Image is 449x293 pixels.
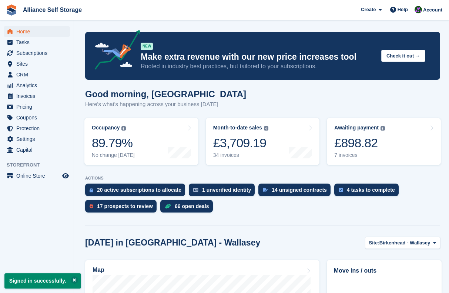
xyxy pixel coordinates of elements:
a: menu [4,171,70,181]
div: 34 invoices [213,152,268,158]
div: Month-to-date sales [213,125,262,131]
button: Check it out → [381,50,425,62]
a: menu [4,48,70,58]
h1: Good morning, [GEOGRAPHIC_DATA] [85,89,246,99]
span: Invoices [16,91,61,101]
span: Capital [16,145,61,155]
div: 66 open deals [175,203,209,209]
a: menu [4,69,70,80]
a: menu [4,26,70,37]
div: £3,709.19 [213,135,268,151]
a: menu [4,102,70,112]
a: menu [4,80,70,90]
h2: [DATE] in [GEOGRAPHIC_DATA] - Wallasey [85,238,260,248]
span: Subscriptions [16,48,61,58]
span: Site: [369,239,379,247]
a: menu [4,123,70,134]
img: stora-icon-8386f47178a22dfd0bd8f6a31ec36ba5ce8667c1dd55bd0f319d3a0aa187defe.svg [6,4,17,16]
span: Storefront [7,161,74,169]
a: menu [4,112,70,123]
h2: Map [93,267,104,273]
a: menu [4,134,70,144]
a: Alliance Self Storage [20,4,85,16]
p: Signed in successfully. [4,273,81,289]
span: Protection [16,123,61,134]
span: Coupons [16,112,61,123]
div: 1 unverified identity [202,187,251,193]
span: Pricing [16,102,61,112]
img: task-75834270c22a3079a89374b754ae025e5fb1db73e45f91037f5363f120a921f8.svg [339,188,343,192]
span: Tasks [16,37,61,47]
div: 4 tasks to complete [347,187,395,193]
a: menu [4,37,70,47]
div: 14 unsigned contracts [272,187,327,193]
img: active_subscription_to_allocate_icon-d502201f5373d7db506a760aba3b589e785aa758c864c3986d89f69b8ff3... [90,188,93,192]
span: CRM [16,69,61,80]
span: Create [361,6,376,13]
div: £898.82 [334,135,385,151]
img: contract_signature_icon-13c848040528278c33f63329250d36e43548de30e8caae1d1a13099fd9432cc5.svg [263,188,268,192]
img: icon-info-grey-7440780725fd019a000dd9b08b2336e03edf1995a4989e88bcd33f0948082b44.svg [381,126,385,131]
div: Occupancy [92,125,120,131]
a: 66 open deals [160,200,217,216]
span: Analytics [16,80,61,90]
div: 17 prospects to review [97,203,153,209]
p: ACTIONS [85,176,440,181]
a: menu [4,59,70,69]
h2: Move ins / outs [334,266,435,275]
img: price-adjustments-announcement-icon-8257ccfd72463d97f412b2fc003d46551f7dbcb40ab6d574587a9cd5c0d94... [88,30,140,72]
div: NEW [141,43,153,50]
img: Romilly Norton [415,6,422,13]
p: Here's what's happening across your business [DATE] [85,100,246,109]
a: menu [4,145,70,155]
span: Sites [16,59,61,69]
img: verify_identity-adf6edd0f0f0b5bbfe63781bf79b02c33cf7c696d77639b501bdc392416b5a36.svg [193,188,198,192]
img: deal-1b604bf984904fb50ccaf53a9ad4b4a5d6e5aea283cecdc64d6e3604feb123c2.svg [165,204,171,209]
a: 20 active subscriptions to allocate [85,184,189,200]
span: Online Store [16,171,61,181]
span: Birkenhead - Wallasey [379,239,430,247]
span: Account [423,6,442,14]
a: menu [4,91,70,101]
div: No change [DATE] [92,152,135,158]
div: 7 invoices [334,152,385,158]
span: Help [398,6,408,13]
div: Awaiting payment [334,125,379,131]
a: Preview store [61,171,70,180]
a: Awaiting payment £898.82 7 invoices [327,118,441,165]
a: 4 tasks to complete [334,184,402,200]
a: Month-to-date sales £3,709.19 34 invoices [206,118,320,165]
div: 20 active subscriptions to allocate [97,187,181,193]
a: 1 unverified identity [189,184,258,200]
span: Home [16,26,61,37]
a: 14 unsigned contracts [258,184,334,200]
img: icon-info-grey-7440780725fd019a000dd9b08b2336e03edf1995a4989e88bcd33f0948082b44.svg [121,126,126,131]
div: 89.79% [92,135,135,151]
img: icon-info-grey-7440780725fd019a000dd9b08b2336e03edf1995a4989e88bcd33f0948082b44.svg [264,126,268,131]
p: Rooted in industry best practices, but tailored to your subscriptions. [141,62,375,70]
span: Settings [16,134,61,144]
button: Site: Birkenhead - Wallasey [365,237,440,249]
img: prospect-51fa495bee0391a8d652442698ab0144808aea92771e9ea1ae160a38d050c398.svg [90,204,93,208]
a: Occupancy 89.79% No change [DATE] [84,118,198,165]
p: Make extra revenue with our new price increases tool [141,52,375,62]
a: 17 prospects to review [85,200,160,216]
